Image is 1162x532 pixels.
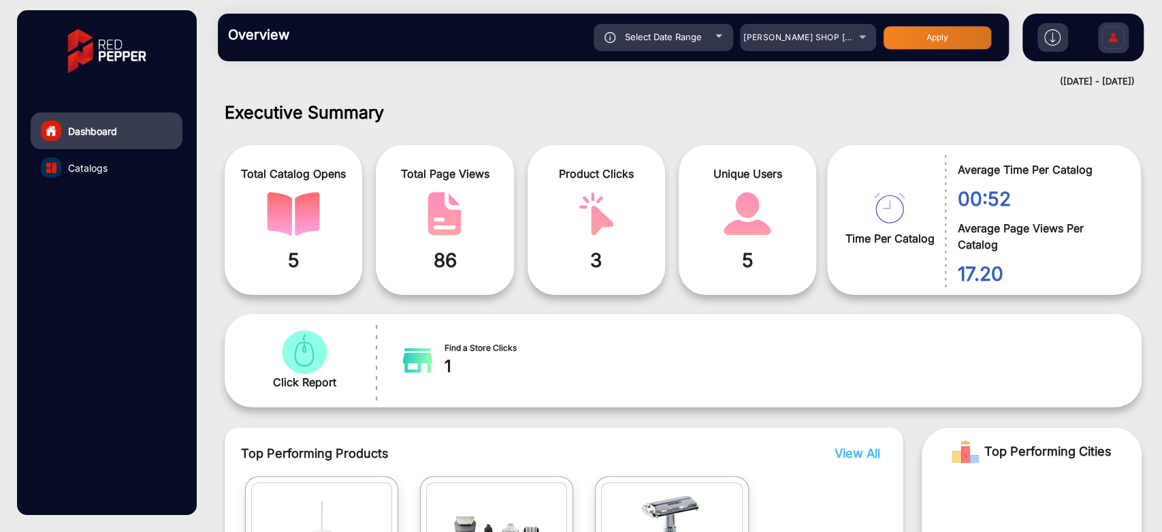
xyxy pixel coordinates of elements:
span: Click Report [273,374,336,390]
img: vmg-logo [58,17,156,85]
span: Select Date Range [625,31,702,42]
button: View All [831,444,877,463]
span: Average Time Per Catalog [957,161,1120,178]
span: Unique Users [689,166,806,182]
img: catalog [874,193,905,223]
span: Dashboard [68,124,117,138]
img: Sign%20Up.svg [1099,16,1127,63]
img: catalog [278,330,331,374]
h1: Executive Summary [225,102,1142,123]
img: catalog [267,192,320,236]
span: 3 [538,246,655,275]
span: 17.20 [957,260,1120,288]
img: catalog [402,347,433,374]
div: ([DATE] - [DATE]) [204,75,1135,89]
span: Catalogs [68,161,108,175]
span: 00:52 [957,185,1120,213]
span: Total Page Views [386,166,503,182]
img: Rank image [952,438,979,465]
span: 1 [445,354,546,379]
img: catalog [46,163,57,173]
span: 86 [386,246,503,275]
span: [PERSON_NAME] SHOP [GEOGRAPHIC_DATA] [743,32,930,42]
h3: Overview [228,27,419,43]
span: 5 [235,246,352,275]
span: Average Page Views Per Catalog [957,220,1120,253]
img: home [45,125,57,137]
span: Find a Store Clicks [445,342,546,354]
img: catalog [721,192,774,236]
button: Apply [883,26,992,50]
span: Total Catalog Opens [235,166,352,182]
span: View All [835,446,880,460]
span: 5 [689,246,806,275]
a: Catalogs [31,149,182,186]
a: Dashboard [31,112,182,149]
span: Product Clicks [538,166,655,182]
span: Top Performing Products [241,444,732,463]
span: Top Performing Cities [984,438,1112,465]
img: icon [604,32,616,43]
img: h2download.svg [1044,29,1061,46]
img: catalog [418,192,471,236]
img: catalog [570,192,623,236]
